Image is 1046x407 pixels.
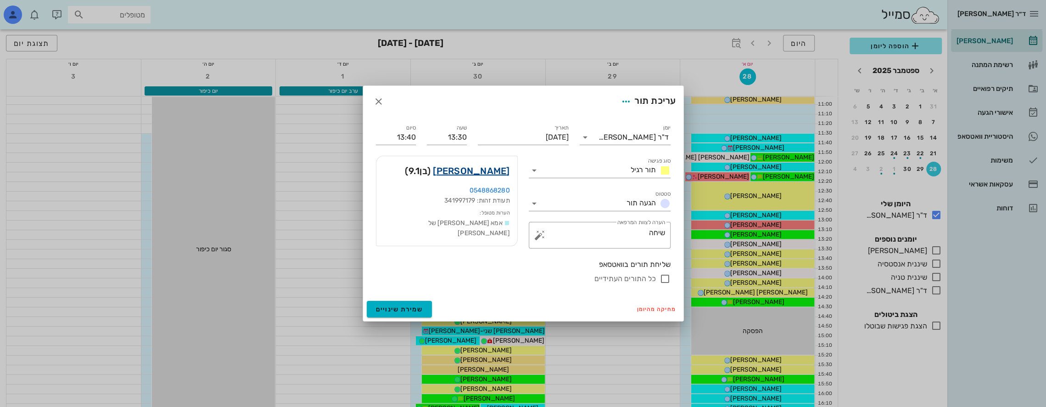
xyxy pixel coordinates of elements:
span: הגעה תור [626,198,656,207]
div: שליחת תורים בוואטסאפ [376,260,671,270]
small: הערות מטופל: [480,210,509,216]
label: סטטוס [655,191,671,198]
span: תור רגיל [631,165,656,174]
label: הערה לצוות המרפאה [617,219,665,226]
div: ד"ר [PERSON_NAME] [599,133,669,141]
div: סטטוסהגעה תור [529,196,671,211]
label: כל התורים העתידיים [594,274,656,283]
span: שמירת שינויים [376,305,423,313]
span: 9.1 [408,165,420,176]
label: יומן [663,124,671,131]
span: מחיקה מהיומן [637,306,676,312]
div: תעודת זהות: 341997179 [384,196,510,206]
button: שמירת שינויים [367,301,432,317]
label: סיום [406,124,416,131]
label: סוג פגישה [648,158,671,164]
div: עריכת תור [618,93,676,110]
span: (בן ) [405,164,431,178]
a: 0548868280 [470,187,510,194]
span: אמא [PERSON_NAME] של [PERSON_NAME] [426,219,509,237]
label: תאריך [554,124,569,131]
button: מחיקה מהיומן [633,303,680,316]
label: שעה [456,124,467,131]
a: [PERSON_NAME] [433,164,509,178]
div: יומןד"ר [PERSON_NAME] [580,130,671,145]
